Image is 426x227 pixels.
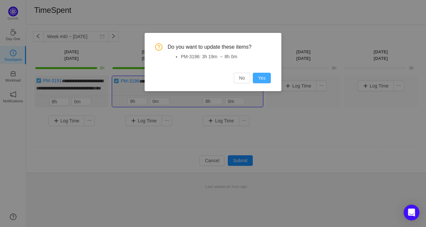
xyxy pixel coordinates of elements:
button: Yes [253,73,271,83]
i: icon: question-circle [155,43,162,51]
div: Open Intercom Messenger [404,205,419,220]
button: No [234,73,250,83]
li: PM-3196: 3h 19m → 8h 0m [181,53,271,60]
span: Do you want to update these items? [168,43,271,51]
